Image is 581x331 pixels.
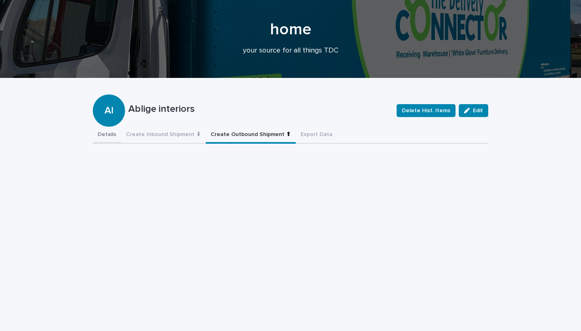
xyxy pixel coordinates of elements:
[459,104,488,117] button: Edit
[121,127,206,144] button: Create Inbound Shipment ⬇
[206,127,296,144] button: Create Outbound Shipment ⬆
[129,46,452,55] p: your source for all things TDC
[128,103,390,115] p: Ablige interiors
[93,127,121,144] button: Details
[402,107,450,115] span: Delete Hist. Items
[296,127,337,144] button: Export Data
[93,73,125,117] div: AI
[473,108,483,113] span: Edit
[93,20,488,39] h1: home
[397,104,456,117] button: Delete Hist. Items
